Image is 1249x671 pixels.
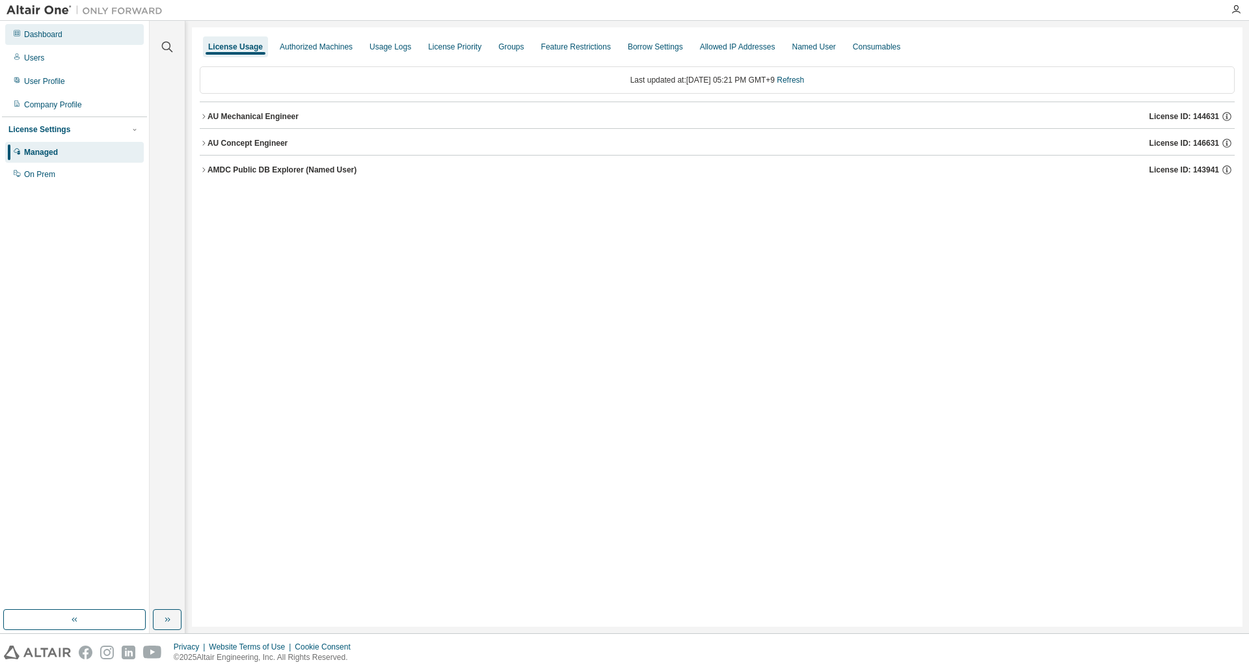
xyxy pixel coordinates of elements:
[24,53,44,63] div: Users
[174,642,209,652] div: Privacy
[1149,111,1219,122] span: License ID: 144631
[1149,138,1219,148] span: License ID: 146631
[208,138,288,148] div: AU Concept Engineer
[1149,165,1219,175] span: License ID: 143941
[24,169,55,180] div: On Prem
[174,652,358,663] p: © 2025 Altair Engineering, Inc. All Rights Reserved.
[369,42,411,52] div: Usage Logs
[4,646,71,659] img: altair_logo.svg
[853,42,900,52] div: Consumables
[628,42,683,52] div: Borrow Settings
[700,42,775,52] div: Allowed IP Addresses
[24,100,82,110] div: Company Profile
[7,4,169,17] img: Altair One
[428,42,481,52] div: License Priority
[100,646,114,659] img: instagram.svg
[24,29,62,40] div: Dashboard
[208,165,356,175] div: AMDC Public DB Explorer (Named User)
[295,642,358,652] div: Cookie Consent
[209,642,295,652] div: Website Terms of Use
[777,75,804,85] a: Refresh
[280,42,353,52] div: Authorized Machines
[208,42,263,52] div: License Usage
[200,66,1235,94] div: Last updated at: [DATE] 05:21 PM GMT+9
[200,102,1235,131] button: AU Mechanical EngineerLicense ID: 144631
[122,646,135,659] img: linkedin.svg
[208,111,299,122] div: AU Mechanical Engineer
[8,124,70,135] div: License Settings
[143,646,162,659] img: youtube.svg
[24,76,65,87] div: User Profile
[498,42,524,52] div: Groups
[200,156,1235,184] button: AMDC Public DB Explorer (Named User)License ID: 143941
[79,646,92,659] img: facebook.svg
[200,129,1235,157] button: AU Concept EngineerLicense ID: 146631
[792,42,835,52] div: Named User
[24,147,58,157] div: Managed
[541,42,611,52] div: Feature Restrictions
